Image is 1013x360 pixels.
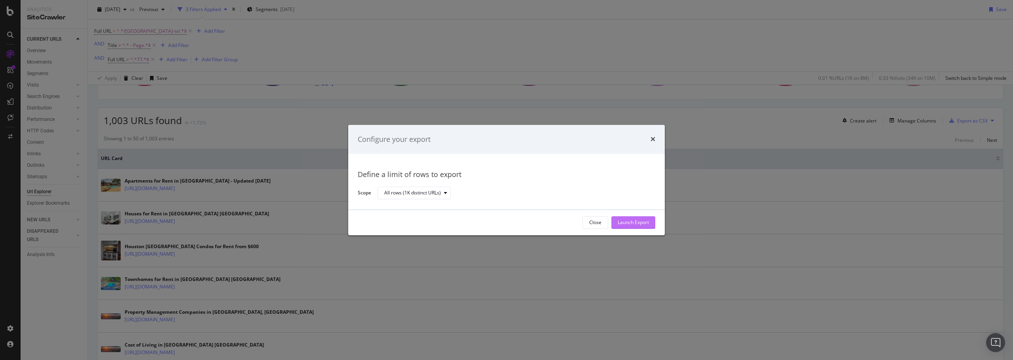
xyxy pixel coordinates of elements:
[384,191,441,196] div: All rows (1K distinct URLs)
[618,219,649,226] div: Launch Export
[358,189,371,198] label: Scope
[358,134,431,145] div: Configure your export
[611,216,655,229] button: Launch Export
[358,170,655,180] div: Define a limit of rows to export
[589,219,601,226] div: Close
[348,125,665,235] div: modal
[986,333,1005,352] div: Open Intercom Messenger
[378,187,451,200] button: All rows (1K distinct URLs)
[651,134,655,145] div: times
[582,216,608,229] button: Close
